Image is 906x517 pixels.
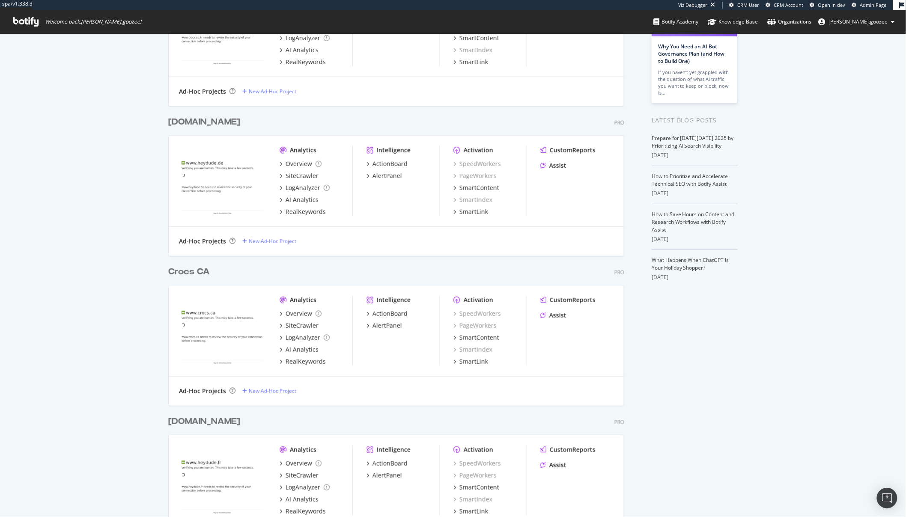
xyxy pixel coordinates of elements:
[464,446,493,454] div: Activation
[852,2,887,9] a: Admin Page
[377,296,411,304] div: Intelligence
[286,46,319,54] div: AI Analytics
[708,10,758,33] a: Knowledge Base
[280,58,326,66] a: RealKeywords
[860,2,887,8] span: Admin Page
[768,18,812,26] div: Organizations
[286,321,319,330] div: SiteCrawler
[540,161,566,170] a: Assist
[652,235,738,243] div: [DATE]
[280,459,322,468] a: Overview
[652,134,734,149] a: Prepare for [DATE][DATE] 2025 by Prioritizing AI Search Visibility
[286,495,319,504] div: AI Analytics
[168,416,240,428] div: [DOMAIN_NAME]
[459,333,499,342] div: SmartContent
[242,387,296,395] a: New Ad-Hoc Project
[652,273,738,281] div: [DATE]
[242,238,296,245] a: New Ad-Hoc Project
[373,172,402,180] div: AlertPanel
[652,116,738,125] div: Latest Blog Posts
[768,10,812,33] a: Organizations
[179,146,266,215] img: heydude.de
[286,345,319,354] div: AI Analytics
[179,387,226,395] div: Ad-Hoc Projects
[290,146,316,155] div: Analytics
[286,309,312,318] div: Overview
[286,357,326,366] div: RealKeywords
[652,211,735,233] a: How to Save Hours on Content and Research Workflows with Botify Assist
[286,459,312,468] div: Overview
[812,15,902,29] button: [PERSON_NAME].goozee
[453,321,497,330] a: PageWorkers
[730,2,760,9] a: CRM User
[708,18,758,26] div: Knowledge Base
[658,43,725,65] a: Why You Need an AI Bot Governance Plan (and How to Build One)
[453,483,499,492] a: SmartContent
[280,184,330,192] a: LogAnalyzer
[168,266,213,278] a: Crocs CA
[242,88,296,95] a: New Ad-Hoc Project
[818,2,846,8] span: Open in dev
[459,34,499,42] div: SmartContent
[453,471,497,480] a: PageWorkers
[280,309,322,318] a: Overview
[453,333,499,342] a: SmartContent
[45,18,141,25] span: Welcome back, [PERSON_NAME].goozee !
[179,237,226,246] div: Ad-Hoc Projects
[286,58,326,66] div: RealKeywords
[877,488,897,508] div: Open Intercom Messenger
[453,345,492,354] a: SmartIndex
[766,2,804,9] a: CRM Account
[549,311,566,320] div: Assist
[286,333,320,342] div: LogAnalyzer
[286,34,320,42] div: LogAnalyzer
[829,18,888,25] span: fred.goozee
[652,256,729,271] a: What Happens When ChatGPT Is Your Holiday Shopper?
[658,69,731,96] div: If you haven’t yet grappled with the question of what AI traffic you want to keep or block, now is…
[286,160,312,168] div: Overview
[453,34,499,42] a: SmartContent
[286,483,320,492] div: LogAnalyzer
[286,184,320,192] div: LogAnalyzer
[453,160,501,168] div: SpeedWorkers
[614,419,624,426] div: Pro
[453,309,501,318] a: SpeedWorkers
[280,471,319,480] a: SiteCrawler
[168,416,244,428] a: [DOMAIN_NAME]
[614,269,624,276] div: Pro
[280,160,322,168] a: Overview
[464,146,493,155] div: Activation
[453,459,501,468] a: SpeedWorkers
[367,309,408,318] a: ActionBoard
[453,58,488,66] a: SmartLink
[280,172,319,180] a: SiteCrawler
[280,321,319,330] a: SiteCrawler
[286,172,319,180] div: SiteCrawler
[373,160,408,168] div: ActionBoard
[373,459,408,468] div: ActionBoard
[168,266,210,278] div: Crocs CA
[540,311,566,320] a: Assist
[280,495,319,504] a: AI Analytics
[550,446,596,454] div: CustomReports
[168,116,244,128] a: [DOMAIN_NAME]
[459,208,488,216] div: SmartLink
[286,208,326,216] div: RealKeywords
[459,184,499,192] div: SmartContent
[540,296,596,304] a: CustomReports
[453,172,497,180] a: PageWorkers
[367,160,408,168] a: ActionBoard
[464,296,493,304] div: Activation
[373,321,402,330] div: AlertPanel
[652,152,738,159] div: [DATE]
[738,2,760,8] span: CRM User
[549,461,566,469] div: Assist
[290,446,316,454] div: Analytics
[280,357,326,366] a: RealKeywords
[280,507,326,516] a: RealKeywords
